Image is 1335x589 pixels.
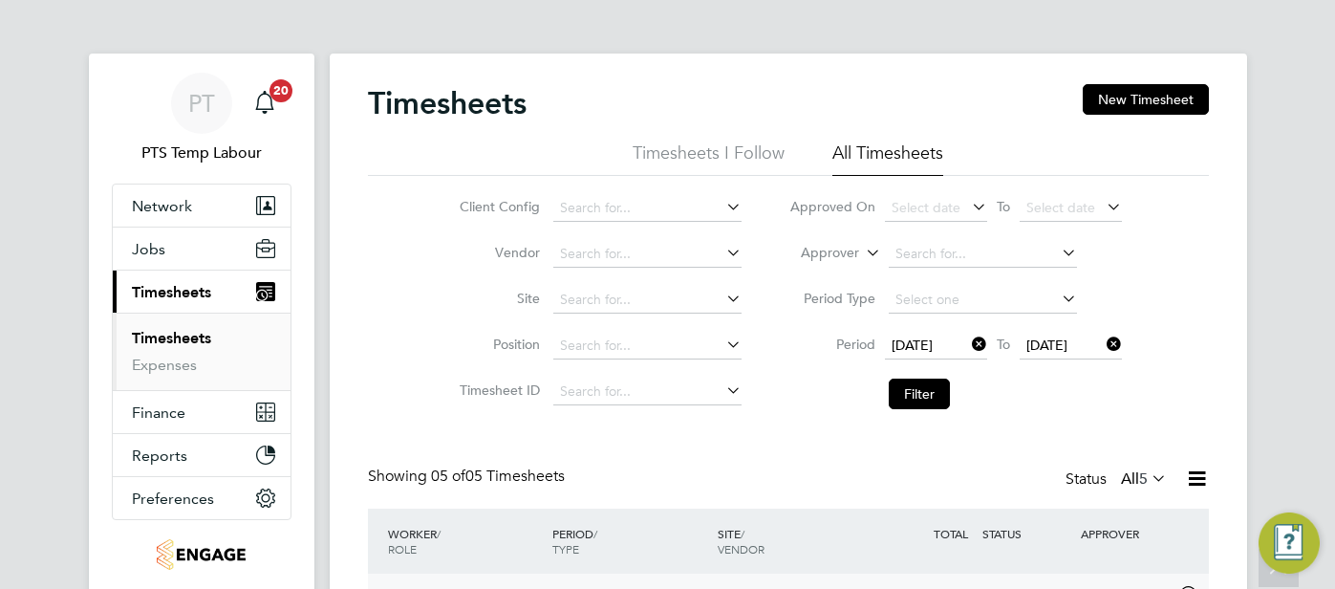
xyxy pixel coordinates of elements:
[112,539,291,570] a: Go to home page
[246,73,284,134] a: 20
[978,516,1077,551] div: STATUS
[454,290,540,307] label: Site
[892,199,960,216] span: Select date
[789,198,875,215] label: Approved On
[1076,516,1175,551] div: APPROVER
[112,73,291,164] a: PTPTS Temp Labour
[1026,199,1095,216] span: Select date
[431,467,465,486] span: 05 of
[157,539,246,570] img: g4s7-logo-retina.png
[132,283,211,301] span: Timesheets
[132,329,211,347] a: Timesheets
[593,526,597,541] span: /
[553,195,742,222] input: Search for...
[113,271,291,313] button: Timesheets
[1139,469,1148,489] span: 5
[454,336,540,353] label: Position
[553,333,742,360] input: Search for...
[132,404,185,422] span: Finance
[789,336,875,353] label: Period
[113,185,291,227] button: Network
[132,490,214,508] span: Preferences
[113,477,291,519] button: Preferences
[437,526,441,541] span: /
[548,516,713,566] div: PERIOD
[1083,84,1209,115] button: New Timesheet
[1026,337,1067,354] span: [DATE]
[454,244,540,261] label: Vendor
[112,142,291,164] span: PTS Temp Labour
[454,382,540,399] label: Timesheet ID
[368,84,527,122] h2: Timesheets
[553,379,742,405] input: Search for...
[991,332,1016,357] span: To
[892,337,933,354] span: [DATE]
[113,313,291,390] div: Timesheets
[832,142,943,176] li: All Timesheets
[431,467,565,486] span: 05 Timesheets
[113,434,291,476] button: Reports
[132,447,187,465] span: Reports
[889,379,950,409] button: Filter
[633,142,785,176] li: Timesheets I Follow
[713,516,878,566] div: SITE
[132,356,197,374] a: Expenses
[552,541,579,556] span: TYPE
[383,516,549,566] div: WORKER
[718,541,764,556] span: VENDOR
[113,228,291,270] button: Jobs
[553,241,742,268] input: Search for...
[132,240,165,258] span: Jobs
[1121,469,1167,489] label: All
[1259,513,1320,574] button: Engage Resource Center
[934,526,968,541] span: TOTAL
[269,79,292,102] span: 20
[368,467,569,487] div: Showing
[773,244,859,263] label: Approver
[113,391,291,433] button: Finance
[1066,467,1171,493] div: Status
[553,287,742,314] input: Search for...
[132,197,192,215] span: Network
[889,287,1077,314] input: Select one
[889,241,1077,268] input: Search for...
[789,290,875,307] label: Period Type
[454,198,540,215] label: Client Config
[991,194,1016,219] span: To
[741,526,744,541] span: /
[188,91,215,116] span: PT
[388,541,417,556] span: ROLE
